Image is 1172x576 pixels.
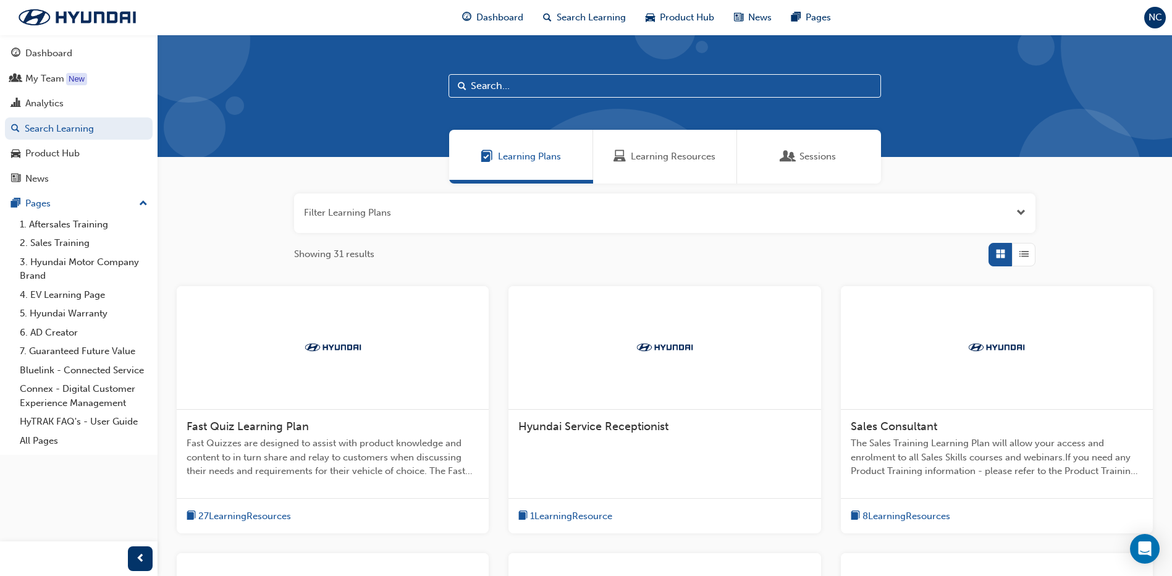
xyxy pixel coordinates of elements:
a: SessionsSessions [737,130,881,184]
a: 7. Guaranteed Future Value [15,342,153,361]
span: Search Learning [557,11,626,25]
button: Pages [5,192,153,215]
span: Sales Consultant [851,420,937,433]
div: Dashboard [25,46,72,61]
button: book-icon27LearningResources [187,509,291,524]
span: List [1019,247,1029,261]
span: 8 Learning Resources [862,509,950,523]
span: book-icon [518,509,528,524]
a: 4. EV Learning Page [15,286,153,305]
span: Sessions [782,150,795,164]
a: TrakFast Quiz Learning PlanFast Quizzes are designed to assist with product knowledge and content... [177,286,489,534]
div: News [25,172,49,186]
img: Trak [963,341,1031,354]
a: Learning ResourcesLearning Resources [593,130,737,184]
span: Product Hub [660,11,714,25]
span: car-icon [646,10,655,25]
div: Product Hub [25,146,80,161]
div: Open Intercom Messenger [1130,534,1160,564]
a: 5. Hyundai Warranty [15,304,153,323]
span: chart-icon [11,98,20,109]
span: NC [1149,11,1162,25]
span: Fast Quiz Learning Plan [187,420,309,433]
img: Trak [6,4,148,30]
span: people-icon [11,74,20,85]
a: 2. Sales Training [15,234,153,253]
button: NC [1144,7,1166,28]
a: HyTRAK FAQ's - User Guide [15,412,153,431]
button: Open the filter [1016,206,1026,220]
span: prev-icon [136,551,145,567]
button: DashboardMy TeamAnalyticsSearch LearningProduct HubNews [5,40,153,192]
span: 1 Learning Resource [530,509,612,523]
span: News [748,11,772,25]
button: book-icon8LearningResources [851,509,950,524]
span: Showing 31 results [294,247,374,261]
span: Dashboard [476,11,523,25]
span: book-icon [187,509,196,524]
a: My Team [5,67,153,90]
a: 6. AD Creator [15,323,153,342]
span: Hyundai Service Receptionist [518,420,668,433]
span: Search [458,79,466,93]
span: Sessions [799,150,836,164]
span: car-icon [11,148,20,159]
img: Trak [631,341,699,354]
span: Learning Plans [498,150,561,164]
a: Product Hub [5,142,153,165]
span: guage-icon [462,10,471,25]
div: My Team [25,72,64,86]
a: search-iconSearch Learning [533,5,636,30]
span: Pages [806,11,831,25]
a: TrakSales ConsultantThe Sales Training Learning Plan will allow your access and enrolment to all ... [841,286,1153,534]
span: Learning Plans [481,150,493,164]
span: Learning Resources [631,150,715,164]
a: Search Learning [5,117,153,140]
a: TrakHyundai Service Receptionistbook-icon1LearningResource [508,286,820,534]
span: pages-icon [11,198,20,210]
span: pages-icon [791,10,801,25]
a: All Pages [15,431,153,451]
div: Analytics [25,96,64,111]
a: Learning PlansLearning Plans [449,130,593,184]
a: News [5,167,153,190]
button: book-icon1LearningResource [518,509,612,524]
a: Analytics [5,92,153,115]
span: up-icon [139,196,148,212]
a: Dashboard [5,42,153,65]
span: Learning Resources [613,150,626,164]
span: news-icon [11,174,20,185]
a: guage-iconDashboard [452,5,533,30]
a: 1. Aftersales Training [15,215,153,234]
a: Bluelink - Connected Service [15,361,153,380]
img: Trak [299,341,367,354]
a: 3. Hyundai Motor Company Brand [15,253,153,286]
span: Grid [996,247,1005,261]
a: Connex - Digital Customer Experience Management [15,379,153,412]
div: Pages [25,197,51,211]
a: pages-iconPages [782,5,841,30]
span: The Sales Training Learning Plan will allow your access and enrolment to all Sales Skills courses... [851,436,1143,478]
span: guage-icon [11,48,20,59]
input: Search... [449,74,881,98]
span: 27 Learning Resources [198,509,291,523]
span: book-icon [851,509,860,524]
span: Fast Quizzes are designed to assist with product knowledge and content to in turn share and relay... [187,436,479,478]
a: news-iconNews [724,5,782,30]
span: news-icon [734,10,743,25]
span: search-icon [11,124,20,135]
div: Tooltip anchor [66,73,87,85]
span: search-icon [543,10,552,25]
a: car-iconProduct Hub [636,5,724,30]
